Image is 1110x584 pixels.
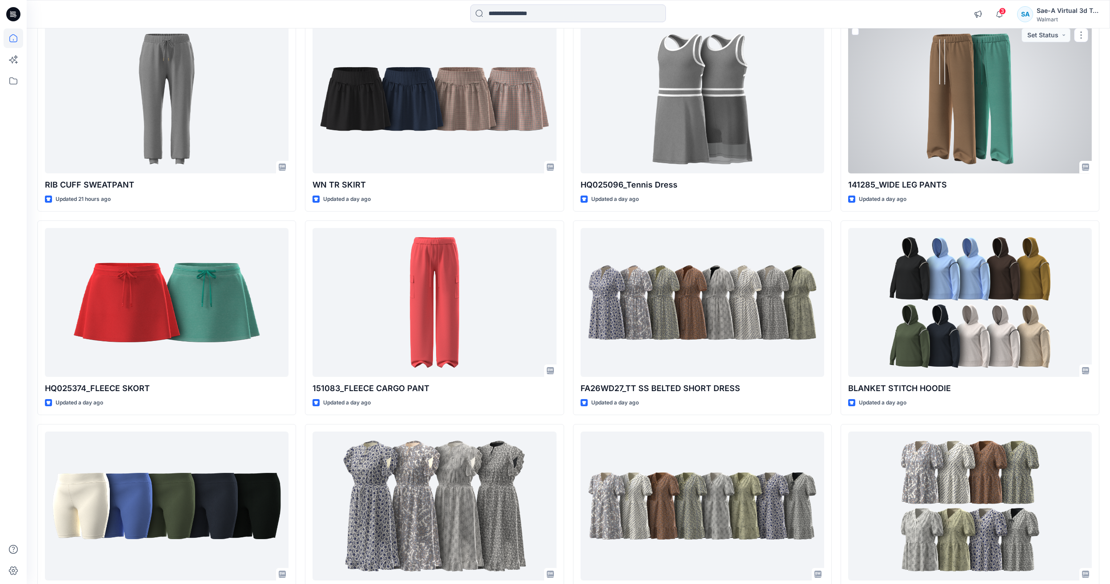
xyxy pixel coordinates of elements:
[581,432,824,580] a: FA26WT33-2_TT V-NECK PUFF SLEEVE DRESS
[581,24,824,173] a: HQ025096_Tennis Dress
[45,24,289,173] a: RIB CUFF SWEATPANT
[859,195,906,204] p: Updated a day ago
[56,398,103,408] p: Updated a day ago
[848,228,1092,377] a: BLANKET STITCH HOODIE
[45,228,289,377] a: HQ025374_FLEECE SKORT
[591,398,639,408] p: Updated a day ago
[313,228,556,377] a: 151083_FLEECE CARGO PANT
[1017,6,1033,22] div: SA
[45,432,289,580] a: 016014_BIKE SHORT
[848,382,1092,395] p: BLANKET STITCH HOODIE
[313,382,556,395] p: 151083_FLEECE CARGO PANT
[45,179,289,191] p: RIB CUFF SWEATPANT
[848,179,1092,191] p: 141285_WIDE LEG PANTS
[313,179,556,191] p: WN TR SKIRT
[591,195,639,204] p: Updated a day ago
[56,195,111,204] p: Updated 21 hours ago
[323,195,371,204] p: Updated a day ago
[581,179,824,191] p: HQ025096_Tennis Dress
[1037,16,1099,23] div: Walmart
[581,382,824,395] p: FA26WD27_TT SS BELTED SHORT DRESS
[581,228,824,377] a: FA26WD27_TT SS BELTED SHORT DRESS
[999,8,1006,15] span: 3
[848,432,1092,580] a: FA26WT33-1_TT V-NECK PUFF SLEEVE TOP
[1037,5,1099,16] div: Sae-A Virtual 3d Team
[859,398,906,408] p: Updated a day ago
[323,398,371,408] p: Updated a day ago
[848,24,1092,173] a: 141285_WIDE LEG PANTS
[45,382,289,395] p: HQ025374_FLEECE SKORT
[313,24,556,173] a: WN TR SKIRT
[313,432,556,580] a: FA26WD26_TT RUFFLE SLEVELESS MIDI DRESS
